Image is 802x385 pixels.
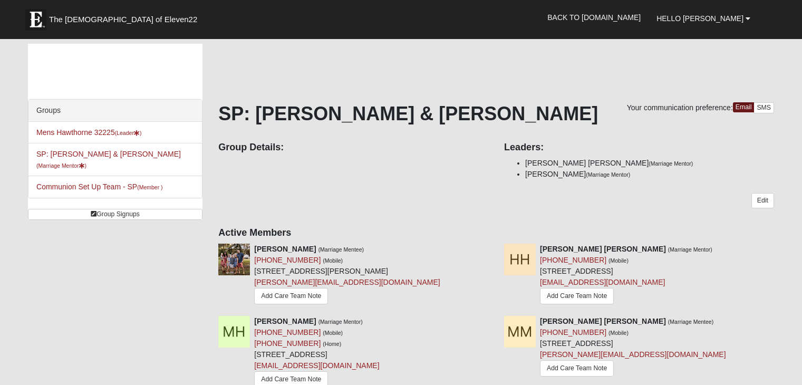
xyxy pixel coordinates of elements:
[539,4,649,31] a: Back to [DOMAIN_NAME]
[668,319,713,325] small: (Marriage Mentee)
[218,102,774,125] h1: SP: [PERSON_NAME] & [PERSON_NAME]
[254,361,379,370] a: [EMAIL_ADDRESS][DOMAIN_NAME]
[137,184,162,190] small: (Member )
[49,14,197,25] span: The [DEMOGRAPHIC_DATA] of Eleven22
[25,9,46,30] img: Eleven22 logo
[218,227,774,239] h4: Active Members
[540,256,606,264] a: [PHONE_NUMBER]
[36,162,86,169] small: (Marriage Mentor )
[36,128,141,137] a: Mens Hawthorne 32225(Leader)
[656,14,743,23] span: Hello [PERSON_NAME]
[668,246,712,253] small: (Marriage Mentor)
[540,360,614,377] a: Add Care Team Note
[254,244,440,308] div: [STREET_ADDRESS][PERSON_NAME]
[254,339,321,348] a: [PHONE_NUMBER]
[649,5,758,32] a: Hello [PERSON_NAME]
[586,171,630,178] small: (Marriage Mentor)
[525,158,774,169] li: [PERSON_NAME] [PERSON_NAME]
[753,102,774,113] a: SMS
[649,160,693,167] small: (Marriage Mentor)
[540,288,614,304] a: Add Care Team Note
[20,4,231,30] a: The [DEMOGRAPHIC_DATA] of Eleven22
[540,328,606,336] a: [PHONE_NUMBER]
[36,182,163,191] a: Communion Set Up Team - SP(Member )
[540,350,726,359] a: [PERSON_NAME][EMAIL_ADDRESS][DOMAIN_NAME]
[608,330,629,336] small: (Mobile)
[540,244,712,308] div: [STREET_ADDRESS]
[254,328,321,336] a: [PHONE_NUMBER]
[254,288,328,304] a: Add Care Team Note
[733,102,755,112] a: Email
[323,330,343,336] small: (Mobile)
[28,209,202,220] a: Group Signups
[751,193,774,208] a: Edit
[254,245,316,253] strong: [PERSON_NAME]
[540,278,665,286] a: [EMAIL_ADDRESS][DOMAIN_NAME]
[627,103,733,112] span: Your communication preference:
[525,169,774,180] li: [PERSON_NAME]
[318,246,364,253] small: (Marriage Mentee)
[115,130,142,136] small: (Leader )
[608,257,629,264] small: (Mobile)
[318,319,363,325] small: (Marriage Mentor)
[254,317,316,325] strong: [PERSON_NAME]
[36,150,181,169] a: SP: [PERSON_NAME] & [PERSON_NAME](Marriage Mentor)
[323,341,341,347] small: (Home)
[28,100,202,122] div: Groups
[323,257,343,264] small: (Mobile)
[254,278,440,286] a: [PERSON_NAME][EMAIL_ADDRESS][DOMAIN_NAME]
[504,142,774,153] h4: Leaders:
[540,316,726,380] div: [STREET_ADDRESS]
[540,317,666,325] strong: [PERSON_NAME] [PERSON_NAME]
[218,142,488,153] h4: Group Details:
[254,256,321,264] a: [PHONE_NUMBER]
[540,245,666,253] strong: [PERSON_NAME] [PERSON_NAME]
